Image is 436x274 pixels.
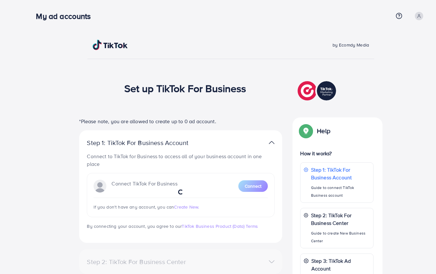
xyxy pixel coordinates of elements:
h3: My ad accounts [36,12,96,21]
p: Step 1: TikTok For Business Account [311,166,370,181]
p: Help [317,127,330,135]
p: How it works? [300,150,373,157]
h1: Set up TikTok For Business [124,82,246,94]
img: TikTok [93,40,128,50]
p: Guide to create New Business Center [311,229,370,245]
p: *Please note, you are allowed to create up to 0 ad account. [79,117,282,125]
img: TikTok partner [269,138,275,147]
img: TikTok partner [298,80,338,102]
p: Step 3: TikTok Ad Account [311,257,370,272]
span: by Ecomdy Media [333,42,369,48]
p: Step 1: TikTok For Business Account [87,139,209,147]
p: Step 2: TikTok For Business Center [311,211,370,227]
img: Popup guide [300,125,312,137]
p: Guide to connect TikTok Business account [311,184,370,199]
